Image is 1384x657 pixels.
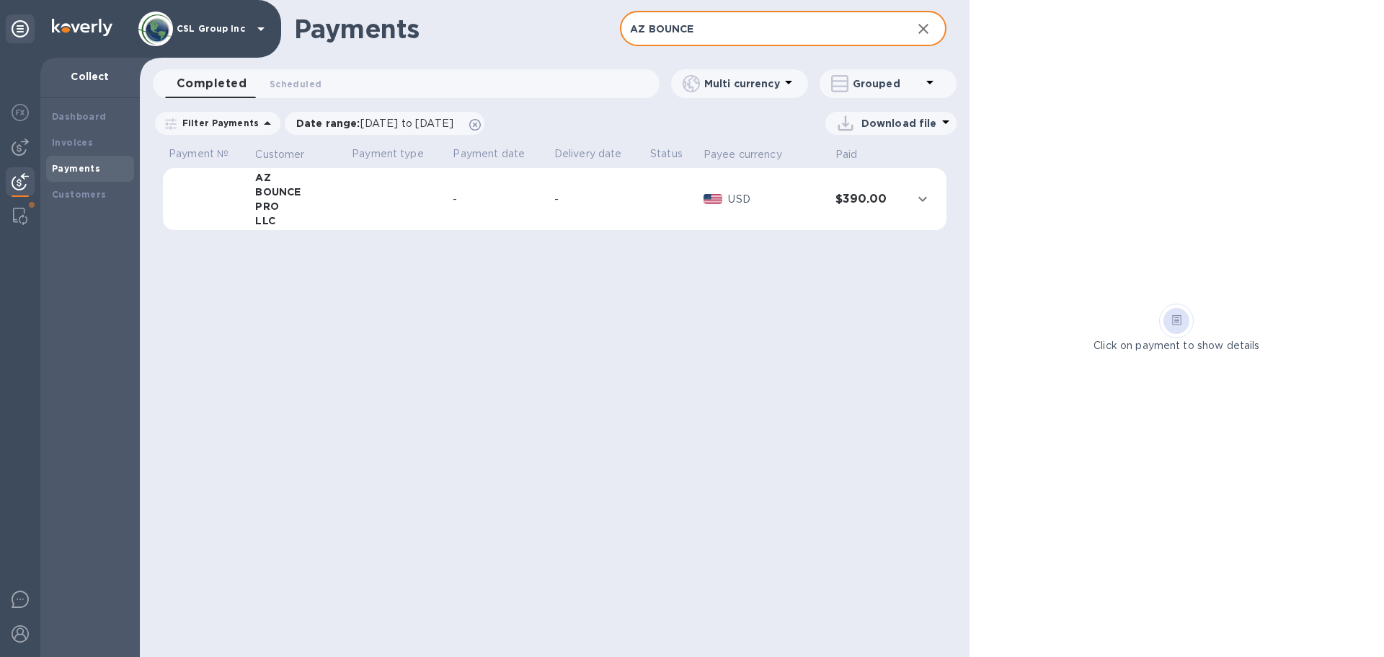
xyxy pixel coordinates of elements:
[255,185,340,199] div: BOUNCE
[177,24,249,34] p: CSL Group Inc
[255,147,323,162] span: Customer
[360,118,453,129] span: [DATE] to [DATE]
[352,146,441,162] p: Payment type
[52,111,107,122] b: Dashboard
[255,199,340,213] div: PRO
[177,74,247,94] span: Completed
[270,76,321,92] span: Scheduled
[294,14,620,44] h1: Payments
[704,194,723,204] img: USD
[554,146,639,162] p: Delivery date
[704,147,801,162] span: Payee currency
[52,163,100,174] b: Payments
[169,146,244,162] p: Payment №
[6,14,35,43] div: Unpin categories
[52,137,93,148] b: Invoices
[835,147,877,162] span: Paid
[453,192,542,207] div: -
[1094,338,1259,353] p: Click on payment to show details
[177,117,259,129] p: Filter Payments
[554,192,639,207] div: -
[835,193,900,206] h3: $390.00
[285,112,484,135] div: Date range:[DATE] to [DATE]
[12,104,29,121] img: Foreign exchange
[52,69,128,84] p: Collect
[453,146,542,162] p: Payment date
[704,76,780,91] p: Multi currency
[255,170,340,185] div: AZ
[650,146,692,162] p: Status
[52,189,107,200] b: Customers
[835,147,858,162] p: Paid
[52,19,112,36] img: Logo
[861,116,937,131] p: Download file
[255,147,304,162] p: Customer
[853,76,921,91] p: Grouped
[912,188,933,210] button: expand row
[728,192,824,207] p: USD
[255,213,340,228] div: LLC
[704,147,782,162] p: Payee currency
[296,116,461,131] p: Date range :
